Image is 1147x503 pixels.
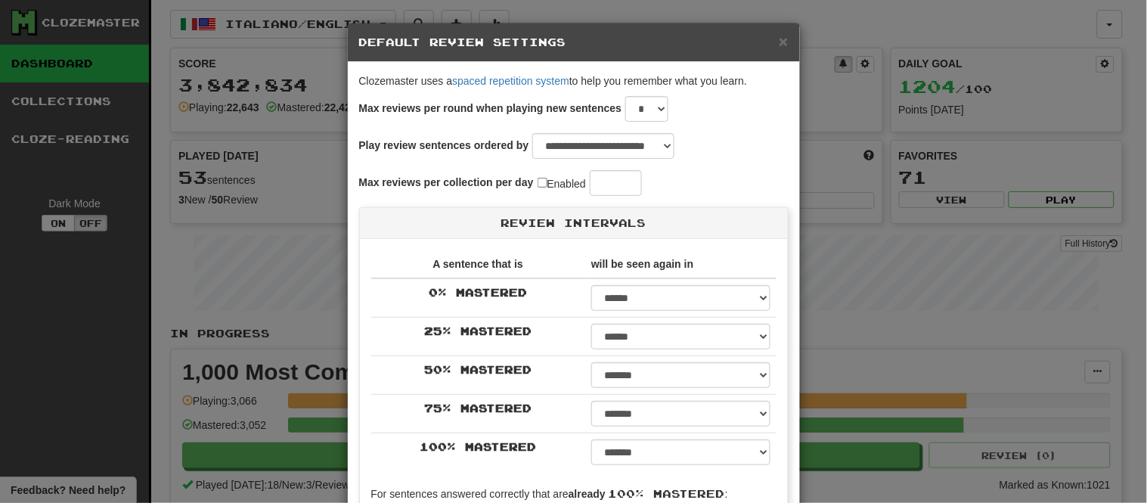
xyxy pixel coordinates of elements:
[424,324,532,339] label: 25 % Mastered
[779,33,788,50] span: ×
[538,178,547,188] input: Enabled
[359,138,529,153] label: Play review sentences ordered by
[609,487,725,500] span: 100% Mastered
[585,250,776,278] th: will be seen again in
[569,488,606,500] strong: already
[452,75,569,87] a: spaced repetition system
[429,285,527,300] label: 0 % Mastered
[424,401,532,416] label: 75 % Mastered
[371,486,777,501] p: For sentences answered correctly that are :
[359,73,789,88] p: Clozemaster uses a to help you remember what you learn.
[359,101,622,116] label: Max reviews per round when playing new sentences
[424,362,532,377] label: 50 % Mastered
[359,35,789,50] h5: Default Review Settings
[420,439,536,455] label: 100 % Mastered
[371,250,586,278] th: A sentence that is
[360,208,788,239] div: Review Intervals
[779,33,788,49] button: Close
[538,175,586,191] label: Enabled
[359,175,534,190] label: Max reviews per collection per day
